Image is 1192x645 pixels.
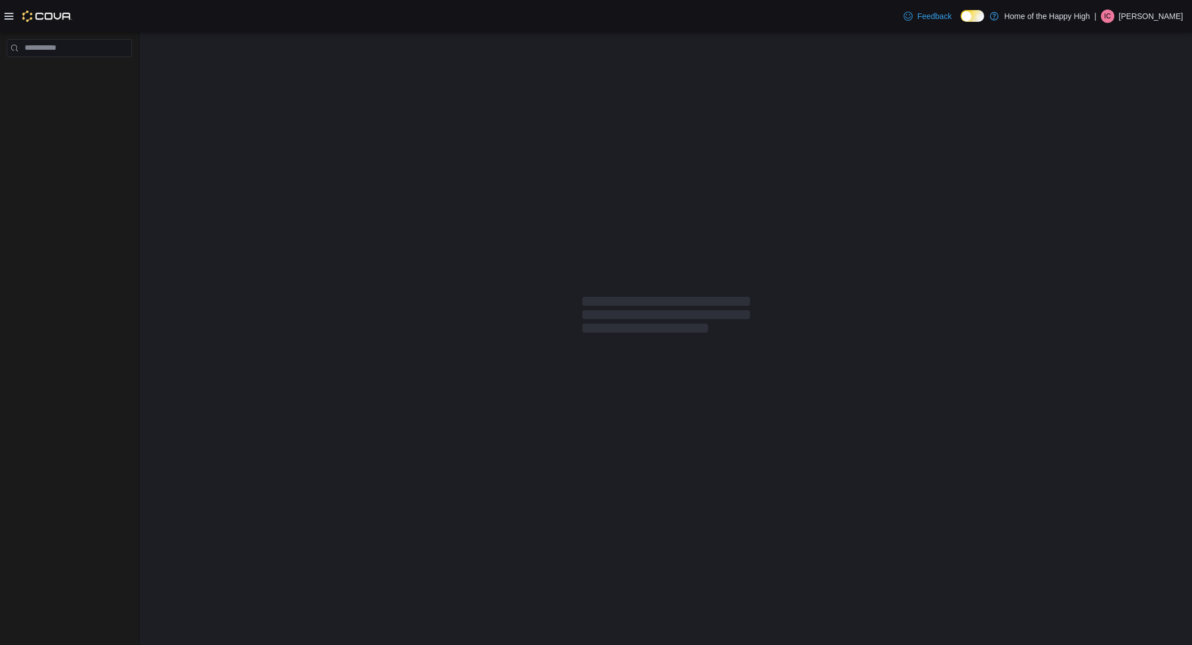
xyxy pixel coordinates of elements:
[22,11,72,22] img: Cova
[899,5,956,27] a: Feedback
[1101,10,1114,23] div: Iain Cormack
[7,59,132,86] nav: Complex example
[1094,10,1096,23] p: |
[1104,10,1111,23] span: IC
[1119,10,1183,23] p: [PERSON_NAME]
[582,299,750,335] span: Loading
[961,10,984,22] input: Dark Mode
[917,11,951,22] span: Feedback
[1004,10,1090,23] p: Home of the Happy High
